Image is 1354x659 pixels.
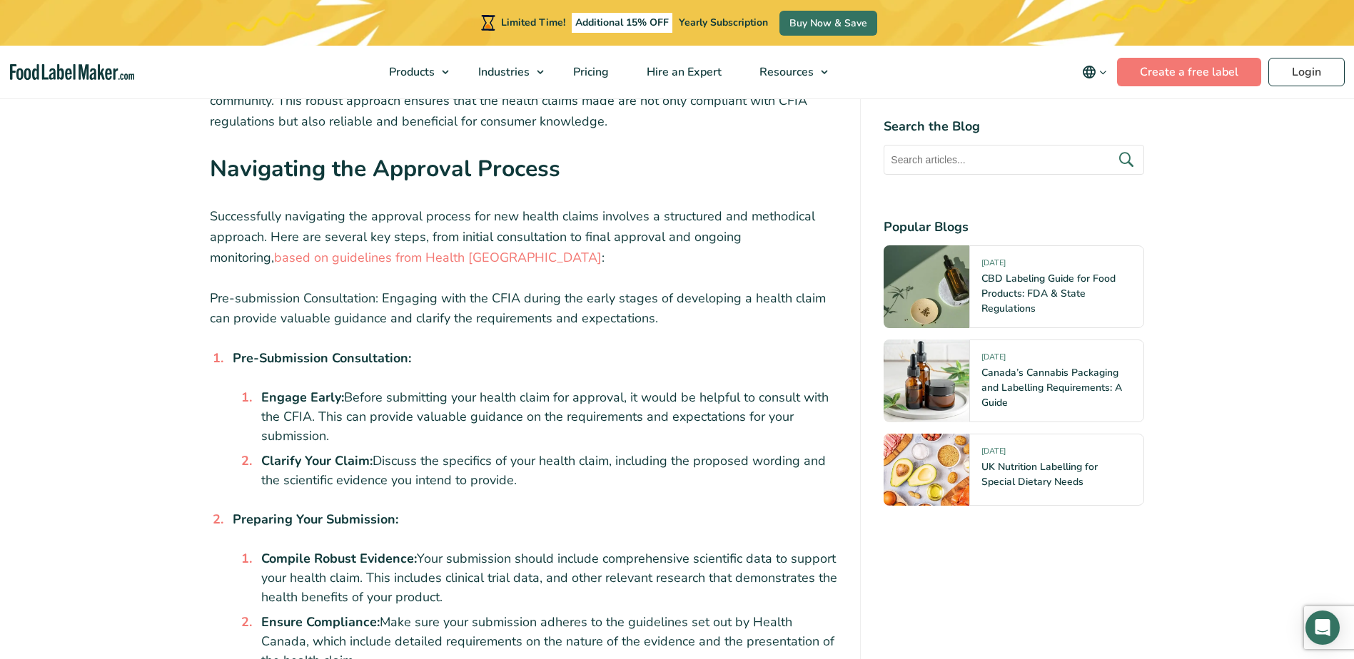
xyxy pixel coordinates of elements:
div: Open Intercom Messenger [1305,611,1340,645]
a: Pricing [555,46,625,98]
strong: Compile Robust Evidence: [261,550,417,567]
p: Successfully navigating the approval process for new health claims involves a structured and meth... [210,206,838,267]
a: based on guidelines from Health [GEOGRAPHIC_DATA] [274,249,602,266]
a: Industries [460,46,551,98]
span: Resources [755,64,815,80]
strong: Preparing Your Submission: [233,511,398,528]
span: Yearly Subscription [679,16,768,29]
a: UK Nutrition Labelling for Special Dietary Needs [981,460,1098,489]
a: Canada’s Cannabis Packaging and Labelling Requirements: A Guide [981,366,1122,409]
a: Resources [741,46,835,98]
span: [DATE] [981,446,1006,462]
p: Pre-submission Consultation: Engaging with the CFIA during the early stages of developing a healt... [210,288,838,329]
strong: Pre-Submission Consultation: [233,349,411,367]
p: These studies should be published in peer-reviewed scientific journals so that they add to the sc... [210,70,838,131]
span: Industries [474,64,531,80]
span: [DATE] [981,257,1006,274]
span: Additional 15% OFF [572,13,672,33]
a: Buy Now & Save [779,11,877,36]
h4: Search the Blog [884,117,1144,136]
li: Before submitting your health claim for approval, it would be helpful to consult with the CFIA. T... [256,388,838,446]
a: Hire an Expert [628,46,737,98]
a: CBD Labeling Guide for Food Products: FDA & State Regulations [981,272,1116,315]
li: Your submission should include comprehensive scientific data to support your health claim. This i... [256,549,838,607]
span: Hire an Expert [642,64,723,80]
span: Limited Time! [501,16,565,29]
strong: Engage Early: [261,389,344,406]
a: Products [370,46,456,98]
li: Discuss the specifics of your health claim, including the proposed wording and the scientific evi... [256,451,838,490]
span: [DATE] [981,352,1006,368]
strong: Ensure Compliance: [261,613,380,630]
h4: Popular Blogs [884,218,1144,237]
span: Pricing [569,64,610,80]
strong: Clarify Your Claim: [261,452,373,469]
strong: Navigating the Approval Process [210,153,560,184]
a: Create a free label [1117,58,1261,86]
a: Login [1268,58,1345,86]
input: Search articles... [884,145,1144,175]
span: Products [385,64,436,80]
